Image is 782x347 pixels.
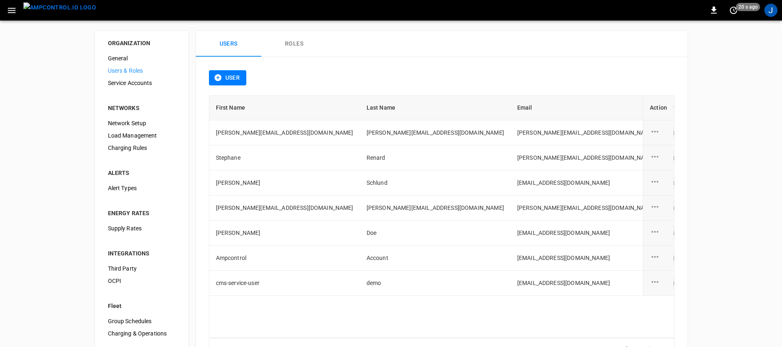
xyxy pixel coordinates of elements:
div: Group Schedules [101,315,182,327]
div: Fleet [108,302,175,310]
span: General [108,54,175,63]
th: Action [643,96,674,120]
th: First Name [209,96,360,120]
div: NETWORKS [108,104,175,112]
td: [PERSON_NAME] [209,170,360,195]
div: profile-icon [764,4,777,17]
img: ampcontrol.io logo [23,2,96,13]
div: user action options [650,227,667,239]
div: Users & Roles [101,64,182,77]
span: Network Setup [108,119,175,128]
div: user action options [650,252,667,264]
td: Doe [360,221,511,246]
div: Load Management [101,129,182,142]
span: OCPI [108,277,175,285]
div: user action options [650,277,667,289]
div: user action options [650,152,667,164]
div: ALERTS [108,169,175,177]
div: Supply Rates [101,222,182,234]
div: ORGANIZATION [108,39,175,47]
td: [PERSON_NAME][EMAIL_ADDRESS][DOMAIN_NAME] [360,195,511,221]
td: cms-service-user [209,271,360,296]
span: Charging Rules [108,144,175,152]
div: Third Party [101,262,182,275]
div: Service Accounts [101,77,182,89]
div: Alert Types [101,182,182,194]
div: OCPI [101,275,182,287]
div: Network Setup [101,117,182,129]
td: [EMAIL_ADDRESS][DOMAIN_NAME] [511,221,661,246]
td: Renard [360,145,511,170]
td: [PERSON_NAME] [209,221,360,246]
span: Load Management [108,131,175,140]
button: User [209,70,247,85]
div: Charging Rules [101,142,182,154]
button: Users [196,31,261,57]
td: Stephane [209,145,360,170]
td: [PERSON_NAME][EMAIL_ADDRESS][DOMAIN_NAME] [511,120,661,145]
span: Supply Rates [108,224,175,233]
td: [EMAIL_ADDRESS][DOMAIN_NAME] [511,170,661,195]
td: Account [360,246,511,271]
span: Users & Roles [108,67,175,75]
th: Last Name [360,96,511,120]
button: Roles [261,31,327,57]
td: demo [360,271,511,296]
span: Service Accounts [108,79,175,87]
div: user action options [650,202,667,214]
td: [PERSON_NAME][EMAIL_ADDRESS][DOMAIN_NAME] [209,195,360,221]
td: [EMAIL_ADDRESS][DOMAIN_NAME] [511,271,661,296]
span: Third Party [108,264,175,273]
div: General [101,52,182,64]
td: [PERSON_NAME][EMAIL_ADDRESS][DOMAIN_NAME] [360,120,511,145]
span: Group Schedules [108,317,175,326]
div: user action options [650,126,667,139]
td: Schlund [360,170,511,195]
div: Charging & Operations [101,327,182,340]
div: user action options [650,177,667,189]
td: [PERSON_NAME][EMAIL_ADDRESS][DOMAIN_NAME] [511,195,661,221]
td: Ampcontrol [209,246,360,271]
th: Email [511,96,661,120]
span: Charging & Operations [108,329,175,338]
td: [EMAIL_ADDRESS][DOMAIN_NAME] [511,246,661,271]
span: Alert Types [108,184,175,193]
div: INTEGRATIONS [108,249,175,257]
div: ENERGY RATES [108,209,175,217]
button: set refresh interval [727,4,740,17]
td: [PERSON_NAME][EMAIL_ADDRESS][DOMAIN_NAME] [511,145,661,170]
td: [PERSON_NAME][EMAIL_ADDRESS][DOMAIN_NAME] [209,120,360,145]
span: 20 s ago [736,3,760,11]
